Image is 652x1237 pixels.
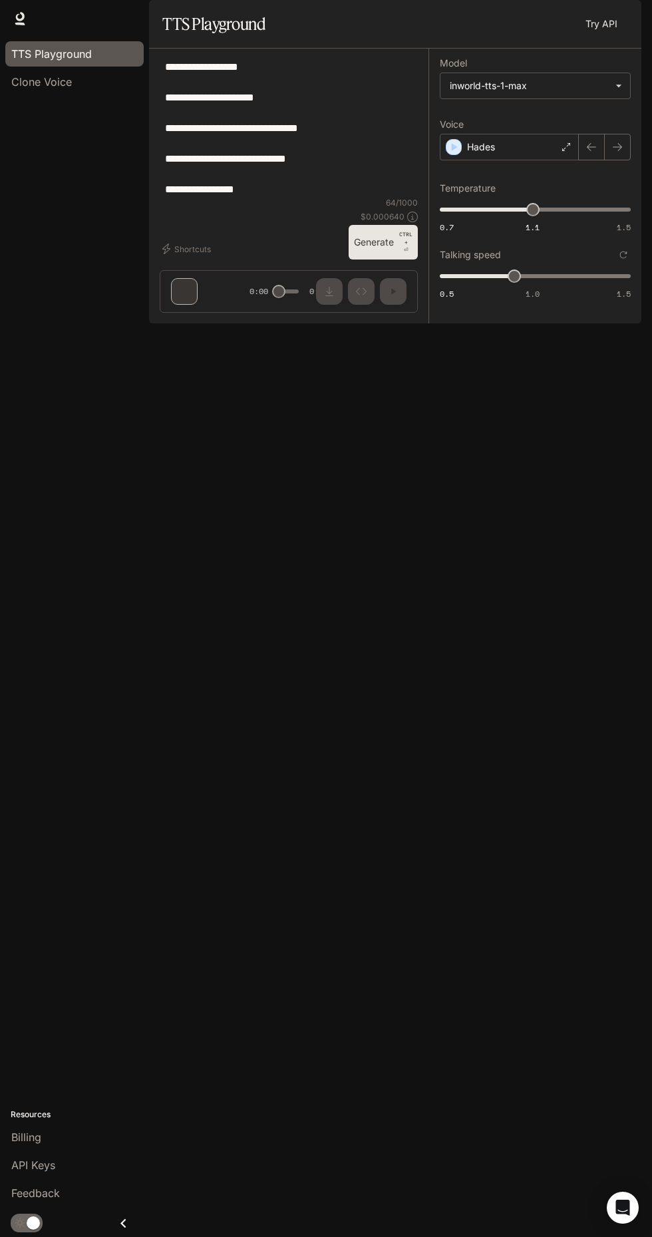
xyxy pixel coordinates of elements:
span: 0.5 [440,288,454,299]
button: GenerateCTRL +⏎ [349,225,418,260]
h1: TTS Playground [162,11,265,37]
button: Shortcuts [160,238,216,260]
p: Hades [467,140,495,154]
span: 1.0 [526,288,540,299]
div: inworld-tts-1-max [450,79,609,92]
p: Temperature [440,184,496,193]
p: Model [440,59,467,68]
p: CTRL + [399,230,412,246]
p: ⏎ [399,230,412,254]
div: inworld-tts-1-max [440,73,630,98]
button: Reset to default [616,248,631,262]
span: 1.1 [526,222,540,233]
div: Open Intercom Messenger [607,1192,639,1224]
span: 0.7 [440,222,454,233]
p: Voice [440,120,464,129]
p: Talking speed [440,250,501,260]
span: 1.5 [617,288,631,299]
span: 1.5 [617,222,631,233]
a: Try API [580,11,623,37]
